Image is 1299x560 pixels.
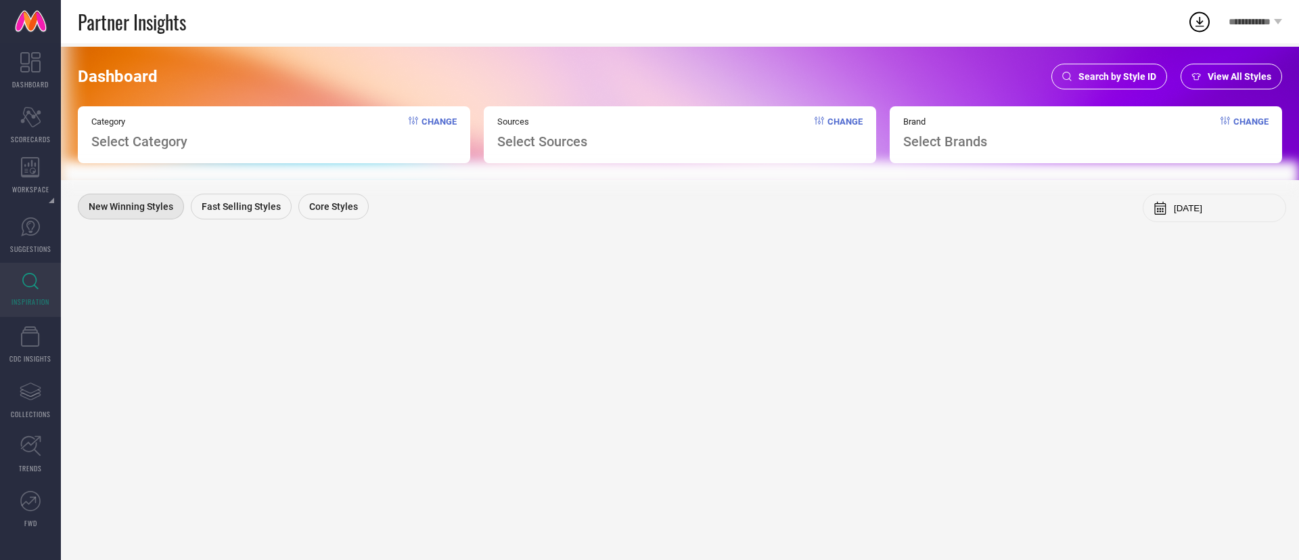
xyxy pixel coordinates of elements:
span: Select Sources [497,133,587,150]
span: Category [91,116,187,127]
span: Search by Style ID [1078,71,1156,82]
span: WORKSPACE [12,184,49,194]
span: Change [421,116,457,150]
span: Dashboard [78,67,158,86]
span: View All Styles [1208,71,1271,82]
div: Open download list [1187,9,1212,34]
span: Sources [497,116,587,127]
span: Select Category [91,133,187,150]
span: INSPIRATION [12,297,49,307]
span: FWD [24,518,37,528]
span: SCORECARDS [11,134,51,144]
span: Core Styles [309,201,358,212]
span: Change [827,116,863,150]
span: Change [1233,116,1269,150]
span: SUGGESTIONS [10,244,51,254]
span: DASHBOARD [12,79,49,89]
span: New Winning Styles [89,201,173,212]
span: Fast Selling Styles [202,201,281,212]
span: Brand [903,116,987,127]
span: TRENDS [19,463,42,473]
input: Select month [1174,203,1275,213]
span: Select Brands [903,133,987,150]
span: COLLECTIONS [11,409,51,419]
span: CDC INSIGHTS [9,353,51,364]
span: Partner Insights [78,8,186,36]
